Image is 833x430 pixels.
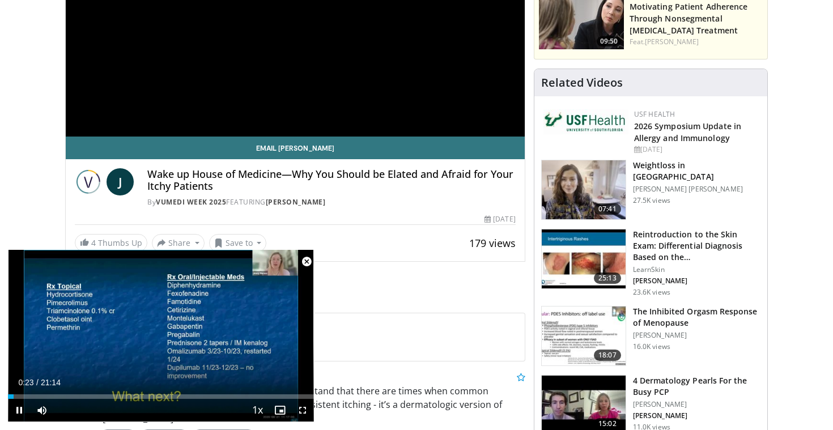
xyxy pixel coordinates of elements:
a: Vumedi Week 2025 [156,197,226,207]
a: [PERSON_NAME] [266,197,326,207]
a: [PERSON_NAME] [645,37,699,46]
img: 6ba8804a-8538-4002-95e7-a8f8012d4a11.png.150x105_q85_autocrop_double_scale_upscale_version-0.2.jpg [543,109,628,134]
div: [DATE] [484,214,515,224]
h3: Weightloss in [GEOGRAPHIC_DATA] [633,160,760,182]
a: 18:07 The Inhibited Orgasm Response of Menopause [PERSON_NAME] 16.0K views [541,306,760,366]
button: Pause [8,399,31,422]
h3: 4 Dermatology Pearls For the Busy PCP [633,375,760,398]
button: Close [295,250,318,274]
a: 25:13 Reintroduction to the Skin Exam: Differential Diagnosis Based on the… LearnSkin [PERSON_NAM... [541,229,760,297]
button: Mute [31,399,53,422]
span: 18:07 [594,350,621,361]
div: [DATE] [634,144,758,155]
div: By FEATURING [147,197,516,207]
p: [PERSON_NAME] [633,276,760,286]
span: 25:13 [594,273,621,284]
h3: The Inhibited Orgasm Response of Menopause [633,306,760,329]
img: Vumedi Week 2025 [75,168,102,195]
span: / [36,378,39,387]
video-js: Video Player [8,250,314,422]
a: J [107,168,134,195]
p: [PERSON_NAME] [633,411,760,420]
p: 27.5K views [633,196,670,205]
img: 9983fed1-7565-45be-8934-aef1103ce6e2.150x105_q85_crop-smart_upscale.jpg [542,160,626,219]
p: [PERSON_NAME] [633,331,760,340]
a: 2026 Symposium Update in Allergy and Immunology [634,121,741,143]
p: [PERSON_NAME] [PERSON_NAME] [633,185,760,194]
a: USF Health [634,109,675,119]
h3: Reintroduction to the Skin Exam: Differential Diagnosis Based on the… [633,229,760,263]
button: Playback Rate [246,399,269,422]
a: Motivating Patient Adherence Through Nonsegmental [MEDICAL_DATA] Treatment [630,1,748,36]
span: 4 [91,237,96,248]
a: 07:41 Weightloss in [GEOGRAPHIC_DATA] [PERSON_NAME] [PERSON_NAME] 27.5K views [541,160,760,220]
span: 09:50 [597,36,621,46]
span: 179 views [469,236,516,250]
button: Share [152,234,205,252]
div: Progress Bar [8,394,314,399]
p: 16.0K views [633,342,670,351]
img: 022c50fb-a848-4cac-a9d8-ea0906b33a1b.150x105_q85_crop-smart_upscale.jpg [542,229,626,288]
span: 0:23 [18,378,33,387]
a: 4 Thumbs Up [75,234,147,252]
h4: Related Videos [541,76,623,90]
a: Email [PERSON_NAME] [66,137,525,159]
p: LearnSkin [633,265,760,274]
span: 15:02 [594,418,621,429]
div: Feat. [630,37,763,47]
p: [PERSON_NAME] [633,400,760,409]
button: Fullscreen [291,399,314,422]
button: Save to [209,234,267,252]
img: 283c0f17-5e2d-42ba-a87c-168d447cdba4.150x105_q85_crop-smart_upscale.jpg [542,306,626,365]
button: Enable picture-in-picture mode [269,399,291,422]
h4: Wake up House of Medicine—Why You Should be Elated and Afraid for Your Itchy Patients [147,168,516,193]
p: 23.6K views [633,288,670,297]
span: 21:14 [41,378,61,387]
span: 07:41 [594,203,621,215]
